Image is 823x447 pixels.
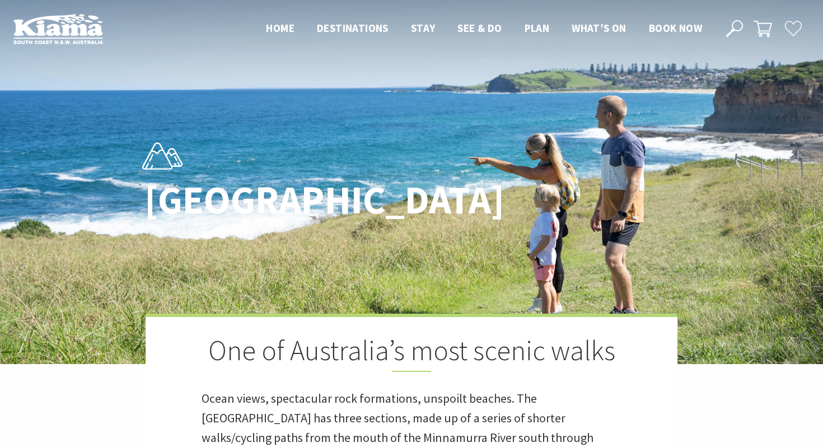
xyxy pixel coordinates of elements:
[649,21,702,35] span: Book now
[144,179,461,222] h1: [GEOGRAPHIC_DATA]
[317,21,389,35] span: Destinations
[266,21,294,35] span: Home
[525,21,550,35] span: Plan
[13,13,103,44] img: Kiama Logo
[255,20,713,38] nav: Main Menu
[411,21,436,35] span: Stay
[202,334,621,372] h2: One of Australia’s most scenic walks
[572,21,626,35] span: What’s On
[457,21,502,35] span: See & Do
